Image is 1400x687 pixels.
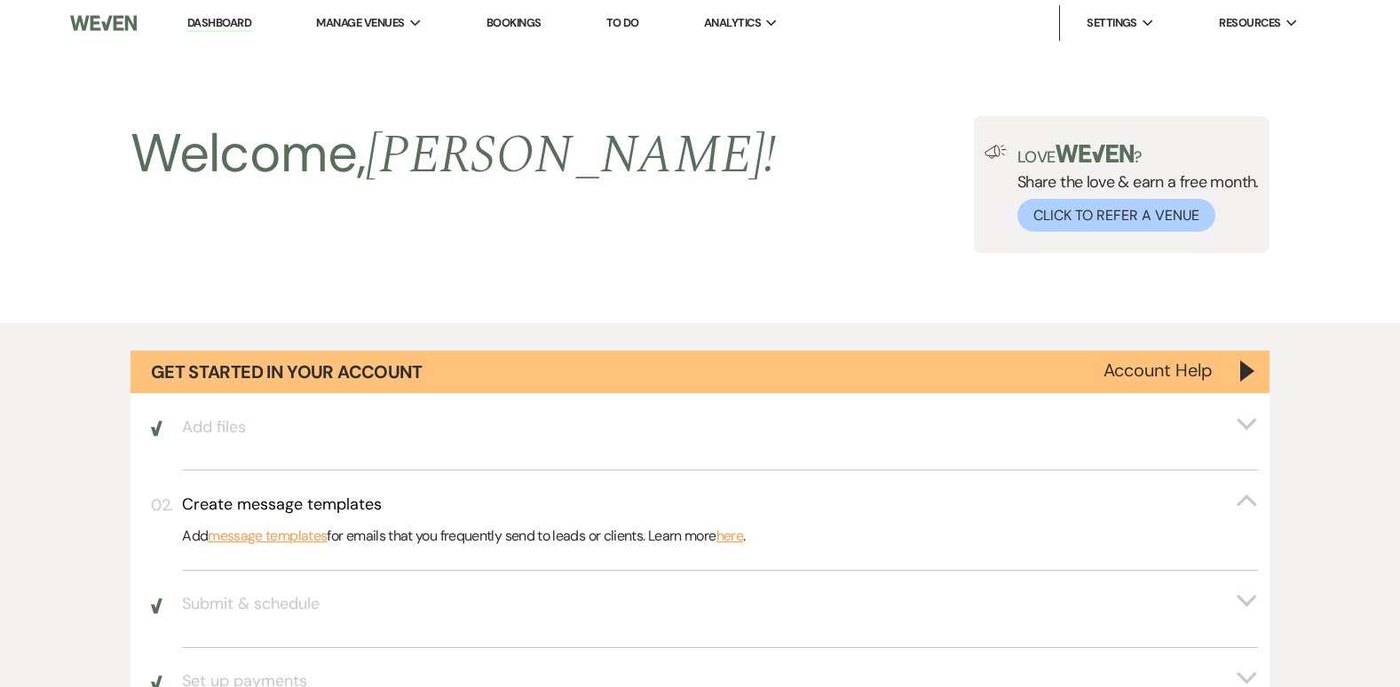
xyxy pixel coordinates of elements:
h1: Get Started in Your Account [151,359,423,384]
span: Resources [1219,14,1280,32]
a: To Do [606,15,639,30]
button: Add files [182,416,1258,438]
h3: Add files [182,416,246,438]
a: here [716,525,743,548]
span: [PERSON_NAME] ! [366,114,776,196]
h2: Welcome, [131,116,776,193]
span: Analytics [704,14,761,32]
span: Settings [1087,14,1137,32]
img: Weven Logo [70,4,138,42]
button: Click to Refer a Venue [1017,199,1215,232]
img: weven-logo-green.svg [1056,145,1135,162]
p: Add for emails that you frequently send to leads or clients. Learn more . [182,525,1258,548]
div: Share the love & earn a free month. [1007,145,1259,232]
img: loud-speaker-illustration.svg [985,145,1007,159]
a: Dashboard [187,15,251,32]
button: Create message templates [182,494,1258,516]
button: Account Help [1103,361,1213,379]
span: Manage Venues [316,14,404,32]
p: Love ? [1017,145,1259,165]
a: Bookings [486,15,542,30]
h3: Submit & schedule [182,593,320,615]
button: Submit & schedule [182,593,1258,615]
a: message templates [208,525,327,548]
h3: Create message templates [182,494,382,516]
